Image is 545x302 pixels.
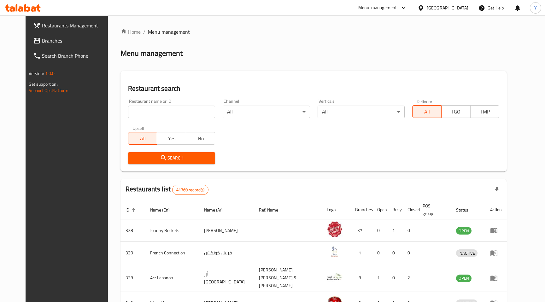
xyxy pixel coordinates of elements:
[417,99,432,103] label: Delivery
[470,105,500,118] button: TMP
[189,134,213,143] span: No
[456,250,478,257] span: INACTIVE
[402,242,418,264] td: 0
[327,269,343,285] img: Arz Lebanon
[29,80,58,88] span: Get support on:
[120,48,183,58] h2: Menu management
[327,221,343,237] img: Johnny Rockets
[120,28,141,36] a: Home
[172,185,208,195] div: Total records count
[358,4,397,12] div: Menu-management
[120,28,507,36] nav: breadcrumb
[473,107,497,116] span: TMP
[199,219,254,242] td: [PERSON_NAME]
[350,242,372,264] td: 1
[387,242,402,264] td: 0
[199,242,254,264] td: فرنش كونكشن
[223,106,310,118] div: All
[120,242,145,264] td: 330
[28,33,117,48] a: Branches
[489,182,504,197] div: Export file
[444,107,468,116] span: TGO
[126,206,138,214] span: ID
[120,264,145,292] td: 339
[254,264,322,292] td: [PERSON_NAME],[PERSON_NAME] & [PERSON_NAME]
[456,249,478,257] div: INACTIVE
[490,274,502,282] div: Menu
[126,184,209,195] h2: Restaurants list
[327,244,343,259] img: French Connection
[120,219,145,242] td: 328
[259,206,286,214] span: Ref. Name
[128,84,500,93] h2: Restaurant search
[186,132,215,145] button: No
[490,249,502,257] div: Menu
[148,28,190,36] span: Menu management
[204,206,231,214] span: Name (Ar)
[28,18,117,33] a: Restaurants Management
[372,200,387,219] th: Open
[412,105,442,118] button: All
[415,107,439,116] span: All
[199,264,254,292] td: أرز [GEOGRAPHIC_DATA]
[441,105,471,118] button: TGO
[402,219,418,242] td: 0
[372,219,387,242] td: 0
[350,219,372,242] td: 37
[145,264,199,292] td: Arz Lebanon
[150,206,178,214] span: Name (En)
[173,187,208,193] span: 41769 record(s)
[456,275,472,282] span: OPEN
[157,132,186,145] button: Yes
[402,264,418,292] td: 2
[322,200,350,219] th: Logo
[28,48,117,63] a: Search Branch Phone
[42,37,112,44] span: Branches
[456,206,477,214] span: Status
[485,200,507,219] th: Action
[132,126,144,130] label: Upsell
[128,106,215,118] input: Search for restaurant name or ID..
[350,200,372,219] th: Branches
[387,200,402,219] th: Busy
[42,22,112,29] span: Restaurants Management
[128,152,215,164] button: Search
[145,219,199,242] td: Johnny Rockets
[427,4,468,11] div: [GEOGRAPHIC_DATA]
[402,200,418,219] th: Closed
[42,52,112,60] span: Search Branch Phone
[143,28,145,36] li: /
[387,219,402,242] td: 1
[45,69,55,78] span: 1.0.0
[160,134,184,143] span: Yes
[350,264,372,292] td: 9
[534,4,537,11] span: Y
[29,69,44,78] span: Version:
[29,86,69,95] a: Support.OpsPlatform
[133,154,210,162] span: Search
[456,227,472,235] span: OPEN
[387,264,402,292] td: 0
[145,242,199,264] td: French Connection
[372,264,387,292] td: 1
[318,106,405,118] div: All
[131,134,155,143] span: All
[423,202,444,217] span: POS group
[490,227,502,234] div: Menu
[128,132,157,145] button: All
[372,242,387,264] td: 0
